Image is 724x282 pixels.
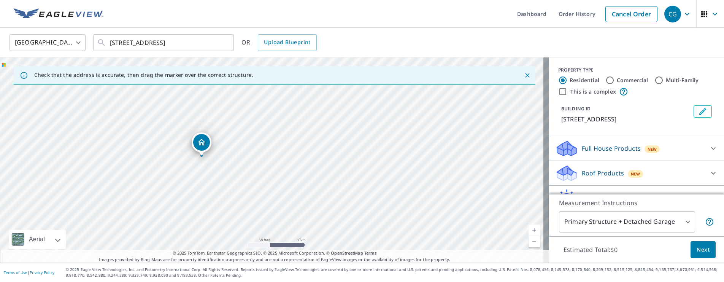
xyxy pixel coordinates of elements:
[570,88,616,96] label: This is a complex
[570,76,599,84] label: Residential
[192,132,211,156] div: Dropped pin, building 1, Residential property, 20281 SW 317th St Homestead, FL 33030
[14,8,103,20] img: EV Logo
[557,241,624,258] p: Estimated Total: $0
[173,250,377,257] span: © 2025 TomTom, Earthstar Geographics SIO, © 2025 Microsoft Corporation, ©
[364,250,377,256] a: Terms
[558,67,715,73] div: PROPERTY TYPE
[691,241,716,258] button: Next
[559,198,714,207] p: Measurement Instructions
[555,189,718,207] div: Solar ProductsNew
[331,250,363,256] a: OpenStreetMap
[582,169,624,178] p: Roof Products
[258,34,316,51] a: Upload Blueprint
[555,164,718,182] div: Roof ProductsNew
[10,32,86,53] div: [GEOGRAPHIC_DATA]
[697,245,710,255] span: Next
[631,171,640,177] span: New
[264,38,310,47] span: Upload Blueprint
[559,211,695,233] div: Primary Structure + Detached Garage
[561,115,691,124] p: [STREET_ADDRESS]
[34,72,253,78] p: Check that the address is accurate, then drag the marker over the correct structure.
[605,6,657,22] a: Cancel Order
[705,217,714,226] span: Your report will include the primary structure and a detached garage if one exists.
[522,70,532,80] button: Close
[617,76,648,84] label: Commercial
[529,225,540,236] a: Current Level 19, Zoom In
[561,105,591,112] p: BUILDING ID
[664,6,681,22] div: CG
[4,270,54,275] p: |
[110,32,218,53] input: Search by address or latitude-longitude
[529,236,540,247] a: Current Level 19, Zoom Out
[666,76,699,84] label: Multi-Family
[27,230,47,249] div: Aerial
[694,105,712,118] button: Edit building 1
[9,230,66,249] div: Aerial
[582,144,641,153] p: Full House Products
[648,146,657,152] span: New
[30,270,54,275] a: Privacy Policy
[555,139,718,158] div: Full House ProductsNew
[4,270,27,275] a: Terms of Use
[241,34,317,51] div: OR
[66,267,720,278] p: © 2025 Eagle View Technologies, Inc. and Pictometry International Corp. All Rights Reserved. Repo...
[582,193,625,202] p: Solar Products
